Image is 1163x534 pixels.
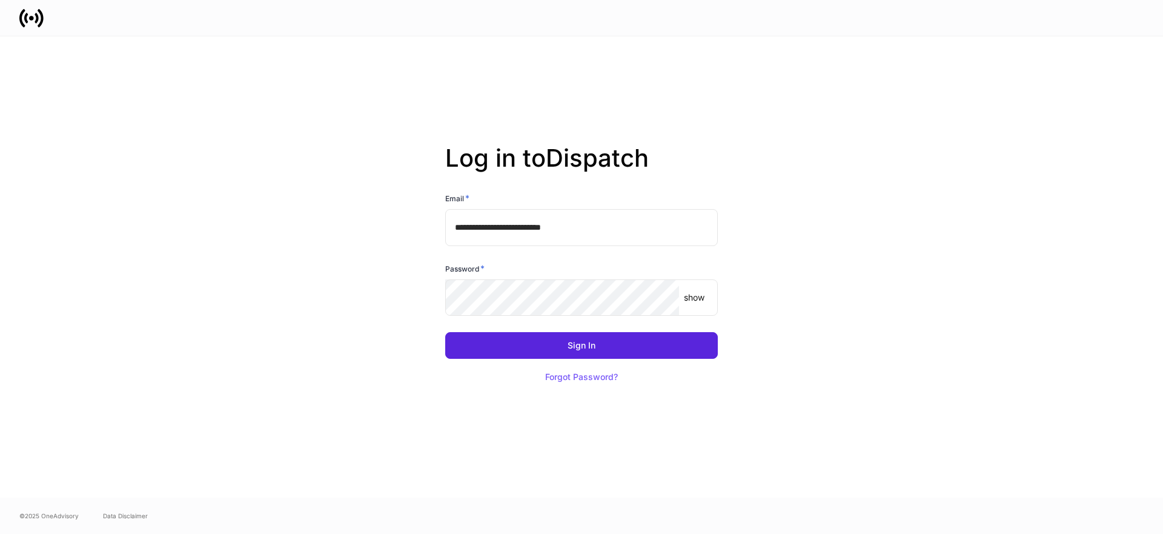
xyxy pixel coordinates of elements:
h6: Email [445,192,469,204]
p: show [684,292,704,304]
div: Sign In [568,341,595,350]
button: Sign In [445,332,718,359]
h6: Password [445,262,485,275]
span: © 2025 OneAdvisory [19,511,79,521]
div: Forgot Password? [545,373,618,381]
h2: Log in to Dispatch [445,144,718,192]
a: Data Disclaimer [103,511,148,521]
button: Forgot Password? [530,364,633,390]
